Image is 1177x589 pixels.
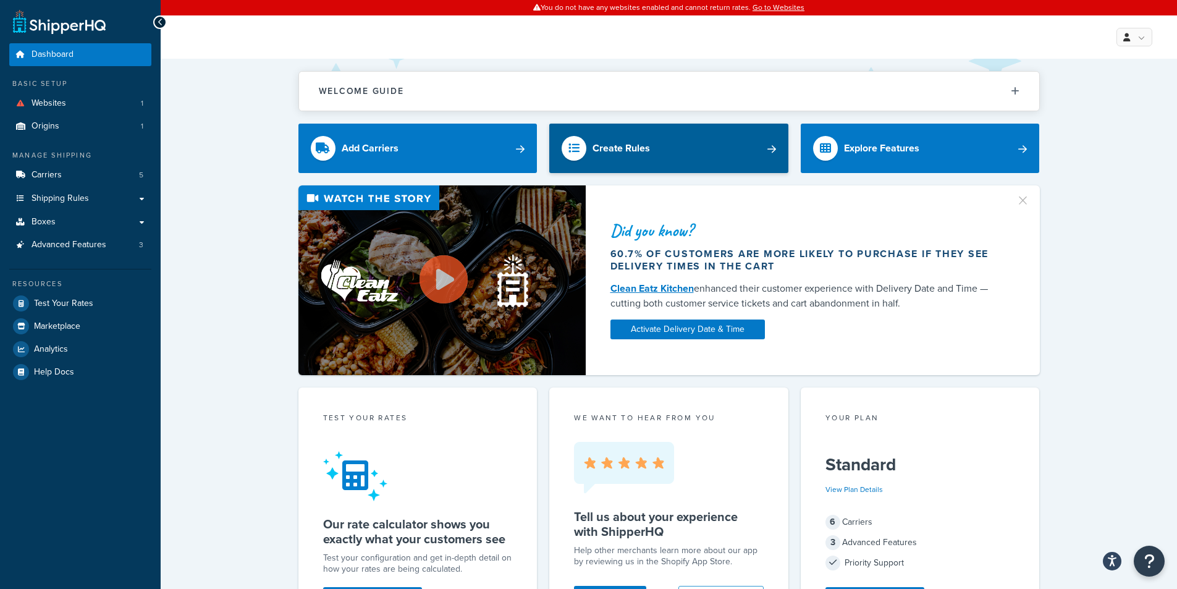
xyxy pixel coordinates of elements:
div: Test your configuration and get in-depth detail on how your rates are being calculated. [323,553,513,575]
span: Carriers [32,170,62,180]
a: Websites1 [9,92,151,115]
a: Boxes [9,211,151,234]
span: 1 [141,98,143,109]
h5: Our rate calculator shows you exactly what your customers see [323,517,513,546]
span: Origins [32,121,59,132]
a: View Plan Details [825,484,883,495]
div: Basic Setup [9,78,151,89]
span: Boxes [32,217,56,227]
div: Test your rates [323,412,513,426]
span: Test Your Rates [34,299,93,309]
a: Add Carriers [298,124,538,173]
a: Test Your Rates [9,292,151,315]
div: Priority Support [825,554,1015,572]
button: Welcome Guide [299,72,1039,111]
a: Marketplace [9,315,151,337]
p: Help other merchants learn more about our app by reviewing us in the Shopify App Store. [574,545,764,567]
a: Activate Delivery Date & Time [610,320,765,339]
div: 60.7% of customers are more likely to purchase if they see delivery times in the cart [610,248,1001,273]
a: Origins1 [9,115,151,138]
div: enhanced their customer experience with Delivery Date and Time — cutting both customer service ti... [610,281,1001,311]
p: we want to hear from you [574,412,764,423]
h5: Tell us about your experience with ShipperHQ [574,509,764,539]
span: Analytics [34,344,68,355]
a: Dashboard [9,43,151,66]
a: Carriers5 [9,164,151,187]
div: Add Carriers [342,140,399,157]
h2: Welcome Guide [319,87,404,96]
button: Open Resource Center [1134,546,1165,577]
span: 1 [141,121,143,132]
a: Analytics [9,338,151,360]
div: Your Plan [825,412,1015,426]
div: Explore Features [844,140,919,157]
a: Explore Features [801,124,1040,173]
a: Help Docs [9,361,151,383]
h5: Standard [825,455,1015,475]
span: Websites [32,98,66,109]
span: Dashboard [32,49,74,60]
a: Clean Eatz Kitchen [610,281,694,295]
img: Video thumbnail [298,185,586,375]
a: Create Rules [549,124,788,173]
li: Origins [9,115,151,138]
a: Advanced Features3 [9,234,151,256]
a: Shipping Rules [9,187,151,210]
span: 5 [139,170,143,180]
span: 3 [139,240,143,250]
span: 6 [825,515,840,530]
span: Shipping Rules [32,193,89,204]
span: Marketplace [34,321,80,332]
a: Go to Websites [753,2,804,13]
div: Resources [9,279,151,289]
div: Did you know? [610,222,1001,239]
li: Advanced Features [9,234,151,256]
li: Carriers [9,164,151,187]
span: Advanced Features [32,240,106,250]
div: Manage Shipping [9,150,151,161]
div: Advanced Features [825,534,1015,551]
span: Help Docs [34,367,74,378]
div: Carriers [825,514,1015,531]
span: 3 [825,535,840,550]
div: Create Rules [593,140,650,157]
